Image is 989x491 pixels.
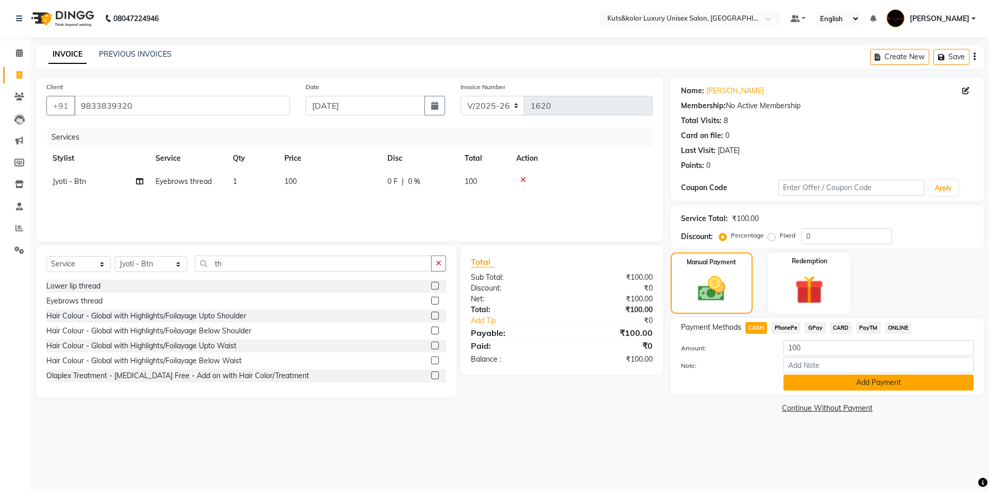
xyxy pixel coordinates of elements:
[195,256,432,272] input: Search or Scan
[561,327,660,339] div: ₹100.00
[687,258,736,267] label: Manual Payment
[156,177,212,186] span: Eyebrows thread
[681,145,715,156] div: Last Visit:
[463,327,561,339] div: Payable:
[783,357,974,373] input: Add Note
[681,115,722,126] div: Total Visits:
[805,322,826,334] span: GPay
[561,283,660,294] div: ₹0
[463,354,561,365] div: Balance :
[933,49,969,65] button: Save
[463,283,561,294] div: Discount:
[46,82,63,92] label: Client
[46,341,236,351] div: Hair Colour - Global with Highlights/Foilayage Upto Waist
[681,231,713,242] div: Discount:
[305,82,319,92] label: Date
[278,147,381,170] th: Price
[46,326,251,336] div: Hair Colour - Global with Highlights/Foilayage Below Shoulder
[778,180,925,196] input: Enter Offer / Coupon Code
[510,147,653,170] th: Action
[381,147,458,170] th: Disc
[233,177,237,186] span: 1
[463,294,561,304] div: Net:
[689,273,734,304] img: _cash.svg
[46,96,75,115] button: +91
[681,100,974,111] div: No Active Membership
[673,403,982,414] a: Continue Without Payment
[458,147,510,170] th: Total
[561,272,660,283] div: ₹100.00
[856,322,881,334] span: PayTM
[731,231,764,240] label: Percentage
[724,115,728,126] div: 8
[673,344,776,353] label: Amount:
[284,177,297,186] span: 100
[681,213,728,224] div: Service Total:
[792,257,827,266] label: Redemption
[681,86,704,96] div: Name:
[99,49,172,59] a: PREVIOUS INVOICES
[149,147,227,170] th: Service
[780,231,795,240] label: Fixed
[673,361,776,370] label: Note:
[681,182,778,193] div: Coupon Code
[471,257,494,267] span: Total
[886,9,905,27] img: Jasim Ansari
[463,304,561,315] div: Total:
[718,145,740,156] div: [DATE]
[46,281,100,292] div: Lower lip thread
[706,160,710,171] div: 0
[26,4,97,33] img: logo
[732,213,759,224] div: ₹100.00
[465,177,477,186] span: 100
[227,147,278,170] th: Qty
[783,375,974,391] button: Add Payment
[402,176,404,187] span: |
[561,354,660,365] div: ₹100.00
[387,176,398,187] span: 0 F
[46,296,103,307] div: Eyebrows thread
[463,340,561,352] div: Paid:
[463,315,578,326] a: Add Tip
[46,311,246,321] div: Hair Colour - Global with Highlights/Foilayage Upto Shoulder
[885,322,912,334] span: ONLINE
[113,4,159,33] b: 08047224946
[46,370,309,381] div: Olaplex Treatment - [MEDICAL_DATA] Free - Add on with Hair Color/Treatment
[830,322,852,334] span: CARD
[74,96,290,115] input: Search by Name/Mobile/Email/Code
[910,13,969,24] span: [PERSON_NAME]
[47,128,660,147] div: Services
[463,272,561,283] div: Sub Total:
[46,355,242,366] div: Hair Colour - Global with Highlights/Foilayage Below Waist
[786,272,832,308] img: _gift.svg
[681,160,704,171] div: Points:
[929,180,958,196] button: Apply
[783,340,974,356] input: Amount
[46,147,149,170] th: Stylist
[681,100,726,111] div: Membership:
[561,294,660,304] div: ₹100.00
[408,176,420,187] span: 0 %
[578,315,660,326] div: ₹0
[561,304,660,315] div: ₹100.00
[48,45,87,64] a: INVOICE
[681,130,723,141] div: Card on file:
[745,322,768,334] span: CASH
[53,177,86,186] span: Jyoti - Btn
[681,322,741,333] span: Payment Methods
[771,322,800,334] span: PhonePe
[870,49,929,65] button: Create New
[725,130,729,141] div: 0
[461,82,505,92] label: Invoice Number
[561,340,660,352] div: ₹0
[706,86,764,96] a: [PERSON_NAME]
